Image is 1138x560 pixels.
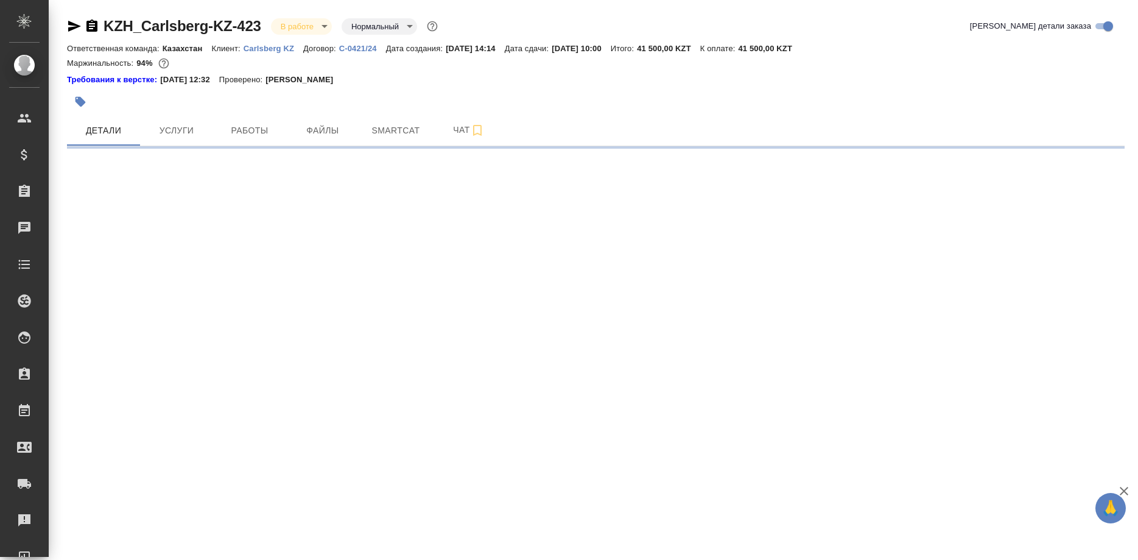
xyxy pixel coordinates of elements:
[1095,493,1126,523] button: 🙏
[339,44,386,53] p: С-0421/24
[156,55,172,71] button: 0.00 KZT; 318.00 RUB;
[67,19,82,34] button: Скопировать ссылку для ЯМессенджера
[339,43,386,53] a: С-0421/24
[211,44,243,53] p: Клиент:
[163,44,212,53] p: Казахстан
[386,44,446,53] p: Дата создания:
[424,18,440,34] button: Доп статусы указывают на важность/срочность заказа
[700,44,739,53] p: К оплате:
[637,44,700,53] p: 41 500,00 KZT
[342,18,417,35] div: В работе
[147,123,206,138] span: Услуги
[104,18,261,34] a: KZH_Carlsberg-KZ-423
[446,44,505,53] p: [DATE] 14:14
[552,44,611,53] p: [DATE] 10:00
[85,19,99,34] button: Скопировать ссылку
[67,74,160,86] a: Требования к верстке:
[265,74,342,86] p: [PERSON_NAME]
[277,21,317,32] button: В работе
[348,21,402,32] button: Нормальный
[219,74,266,86] p: Проверено:
[505,44,552,53] p: Дата сдачи:
[67,88,94,115] button: Добавить тэг
[293,123,352,138] span: Файлы
[67,58,136,68] p: Маржинальность:
[74,123,133,138] span: Детали
[738,44,801,53] p: 41 500,00 KZT
[160,74,219,86] p: [DATE] 12:32
[220,123,279,138] span: Работы
[67,74,160,86] div: Нажми, чтобы открыть папку с инструкцией
[244,44,303,53] p: Carlsberg KZ
[470,123,485,138] svg: Подписаться
[67,44,163,53] p: Ответственная команда:
[136,58,155,68] p: 94%
[1100,495,1121,521] span: 🙏
[244,43,303,53] a: Carlsberg KZ
[440,122,498,138] span: Чат
[303,44,339,53] p: Договор:
[611,44,637,53] p: Итого:
[970,20,1091,32] span: [PERSON_NAME] детали заказа
[271,18,332,35] div: В работе
[367,123,425,138] span: Smartcat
